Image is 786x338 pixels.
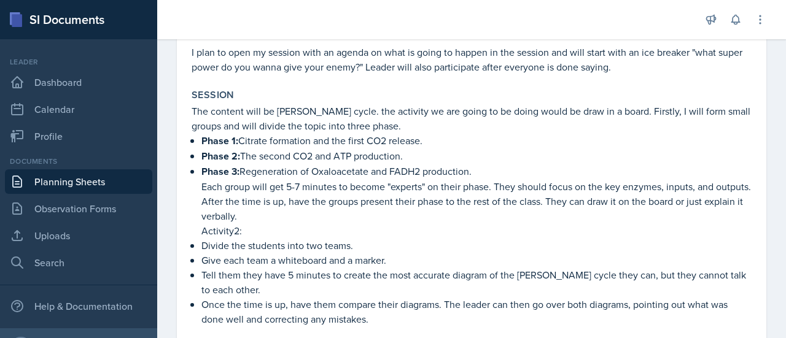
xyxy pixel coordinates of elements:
p: Tell them they have 5 minutes to create the most accurate diagram of the [PERSON_NAME] cycle they... [201,267,752,297]
p: Each group will get 5-7 minutes to become "experts" on their phase. They should focus on the key ... [201,179,752,223]
p: The second CO2​ and ATP production. [201,148,752,164]
a: Profile [5,124,152,148]
label: Opening [192,30,236,42]
div: Help & Documentation [5,294,152,318]
a: Search [5,250,152,275]
strong: Phase 2: [201,149,240,163]
p: Regeneration of Oxaloacetate and FADH2​ production. [201,164,752,179]
a: Dashboard [5,70,152,94]
a: Uploads [5,223,152,248]
p: Divide the students into two teams. [201,238,752,253]
label: Session [192,89,235,101]
div: Leader [5,56,152,67]
a: Observation Forms [5,196,152,221]
div: Documents [5,156,152,167]
strong: Phase 1: [201,134,238,148]
a: Planning Sheets [5,169,152,194]
p: Activity2: [201,223,752,238]
p: Give each team a whiteboard and a marker. [201,253,752,267]
p: The content will be [PERSON_NAME] cycle. the activity we are going to be doing would be draw in a... [192,104,752,133]
a: Calendar [5,97,152,121]
p: I plan to open my session with an agenda on what is going to happen in the session and will start... [192,45,752,74]
p: Once the time is up, have them compare their diagrams. The leader can then go over both diagrams,... [201,297,752,326]
p: Citrate formation and the first CO2​ release. [201,133,752,148]
strong: Phase 3: [201,164,239,179]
